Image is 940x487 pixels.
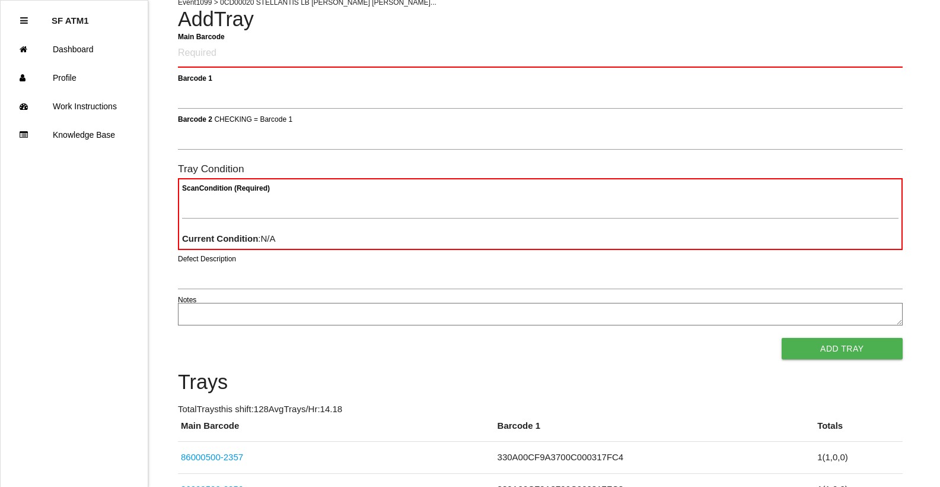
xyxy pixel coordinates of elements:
[178,163,903,175] h6: Tray Condition
[178,115,212,123] b: Barcode 2
[182,233,276,243] span: : N/A
[52,7,89,26] p: SF ATM1
[1,35,148,64] a: Dashboard
[182,233,258,243] b: Current Condition
[181,452,243,462] a: 86000500-2357
[178,32,225,40] b: Main Barcode
[178,371,903,394] h4: Trays
[178,74,212,82] b: Barcode 1
[814,419,902,442] th: Totals
[182,184,270,192] b: Scan Condition (Required)
[1,92,148,121] a: Work Instructions
[214,115,292,123] span: CHECKING = Barcode 1
[178,295,196,305] label: Notes
[495,419,815,442] th: Barcode 1
[782,338,903,359] button: Add Tray
[1,64,148,92] a: Profile
[20,7,28,35] div: Close
[495,442,815,474] td: 330A00CF9A3700C000317FC4
[178,8,903,31] h4: Add Tray
[814,442,902,474] td: 1 ( 1 , 0 , 0 )
[1,121,148,149] a: Knowledge Base
[178,40,903,68] input: Required
[178,254,236,264] label: Defect Description
[178,403,903,416] p: Total Trays this shift: 128 Avg Trays /Hr: 14.18
[178,419,495,442] th: Main Barcode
